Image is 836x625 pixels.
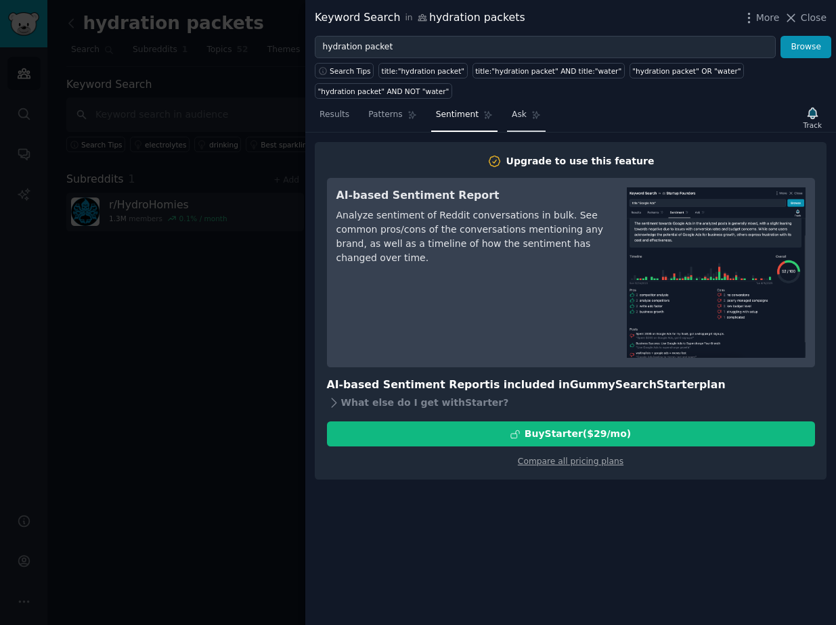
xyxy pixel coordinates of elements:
button: BuyStarter($29/mo) [327,421,815,446]
span: Sentiment [436,109,479,121]
div: What else do I get with Starter ? [327,393,815,412]
h3: AI-based Sentiment Report is included in plan [327,377,815,394]
span: Ask [512,109,527,121]
a: "hydration packet" AND NOT "water" [315,83,452,99]
div: title:"hydration packet" AND title:"water" [475,66,621,76]
img: AI-based Sentiment Report [627,187,806,358]
div: Buy Starter ($ 29 /mo ) [525,427,631,441]
button: Close [784,11,827,25]
button: Search Tips [315,63,374,78]
button: Track [799,103,827,132]
span: in [405,12,412,24]
span: Results [320,109,349,121]
div: title:"hydration packet" [382,66,465,76]
a: Results [315,104,354,132]
a: Ask [507,104,546,132]
div: "hydration packet" AND NOT "water" [318,87,449,96]
span: Patterns [368,109,402,121]
span: GummySearch Starter [570,378,699,391]
a: Compare all pricing plans [518,457,623,466]
button: More [742,11,780,25]
button: Browse [780,36,831,59]
span: Search Tips [330,66,371,76]
div: "hydration packet" OR "water" [632,66,741,76]
a: title:"hydration packet" AND title:"water" [472,63,625,78]
h3: AI-based Sentiment Report [336,187,608,204]
input: Try a keyword related to your business [315,36,776,59]
span: More [756,11,780,25]
a: Sentiment [431,104,498,132]
a: title:"hydration packet" [378,63,468,78]
div: Track [804,120,822,130]
a: "hydration packet" OR "water" [630,63,744,78]
div: Upgrade to use this feature [506,154,655,168]
div: Keyword Search hydration packets [315,9,525,26]
div: Analyze sentiment of Reddit conversations in bulk. See common pros/cons of the conversations ment... [336,208,608,265]
a: Patterns [364,104,421,132]
span: Close [801,11,827,25]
